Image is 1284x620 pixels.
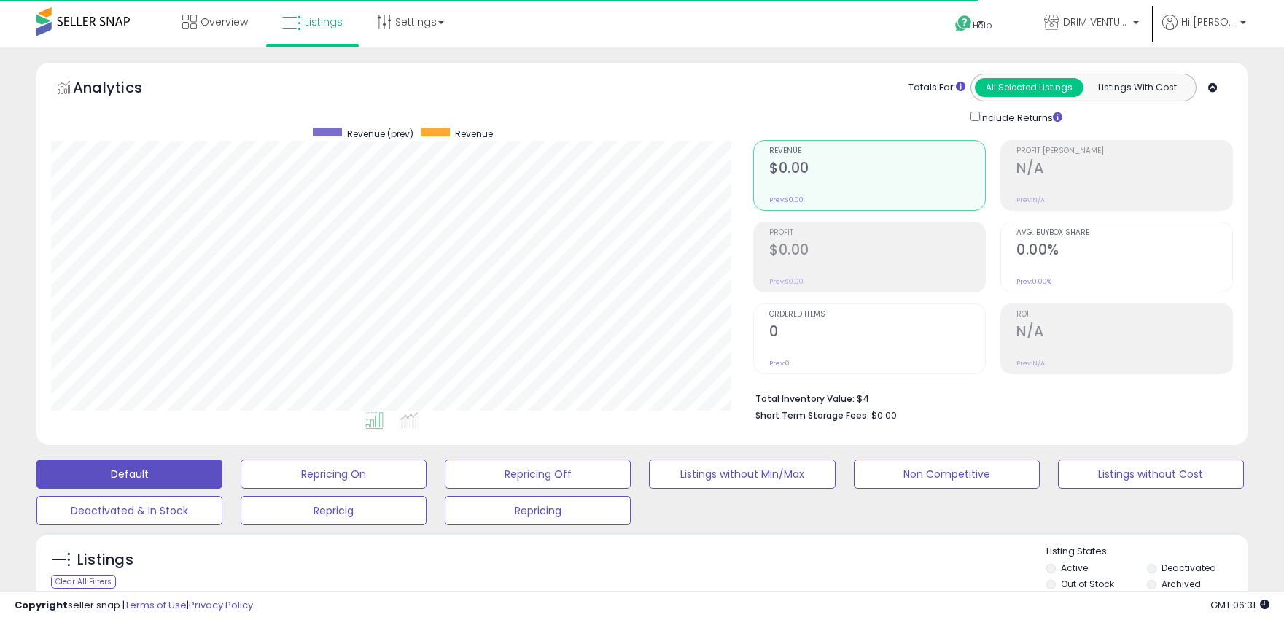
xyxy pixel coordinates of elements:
[455,128,493,140] span: Revenue
[769,147,985,155] span: Revenue
[189,598,253,612] a: Privacy Policy
[769,323,985,343] h2: 0
[125,598,187,612] a: Terms of Use
[15,598,68,612] strong: Copyright
[1016,359,1045,368] small: Prev: N/A
[755,392,855,405] b: Total Inventory Value:
[347,128,413,140] span: Revenue (prev)
[649,460,835,489] button: Listings without Min/Max
[1210,598,1269,612] span: 2025-08-12 06:31 GMT
[1061,562,1088,574] label: Active
[1162,562,1216,574] label: Deactivated
[241,460,427,489] button: Repricing On
[908,81,965,95] div: Totals For
[1016,147,1232,155] span: Profit [PERSON_NAME]
[201,15,248,29] span: Overview
[36,496,222,525] button: Deactivated & In Stock
[769,241,985,261] h2: $0.00
[445,496,631,525] button: Repricing
[871,408,897,422] span: $0.00
[1016,229,1232,237] span: Avg. Buybox Share
[1046,545,1248,559] p: Listing States:
[1162,15,1246,47] a: Hi [PERSON_NAME]
[1181,15,1236,29] span: Hi [PERSON_NAME]
[73,77,171,101] h5: Analytics
[1016,195,1045,204] small: Prev: N/A
[36,460,222,489] button: Default
[1016,277,1051,286] small: Prev: 0.00%
[1016,323,1232,343] h2: N/A
[1016,160,1232,179] h2: N/A
[51,575,116,589] div: Clear All Filters
[15,599,253,613] div: seller snap | |
[975,78,1083,97] button: All Selected Listings
[769,359,790,368] small: Prev: 0
[769,311,985,319] span: Ordered Items
[755,389,1222,406] li: $4
[943,4,1021,47] a: Help
[769,229,985,237] span: Profit
[769,160,985,179] h2: $0.00
[1162,578,1201,590] label: Archived
[755,409,869,422] b: Short Term Storage Fees:
[305,15,343,29] span: Listings
[241,496,427,525] button: Repricig
[1016,241,1232,261] h2: 0.00%
[1061,578,1114,590] label: Out of Stock
[1058,460,1244,489] button: Listings without Cost
[973,19,992,31] span: Help
[445,460,631,489] button: Repricing Off
[1063,15,1129,29] span: DRIM VENTURES LLC
[1016,311,1232,319] span: ROI
[960,109,1080,125] div: Include Returns
[769,277,804,286] small: Prev: $0.00
[954,15,973,33] i: Get Help
[769,195,804,204] small: Prev: $0.00
[77,550,133,570] h5: Listings
[1083,78,1191,97] button: Listings With Cost
[854,460,1040,489] button: Non Competitive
